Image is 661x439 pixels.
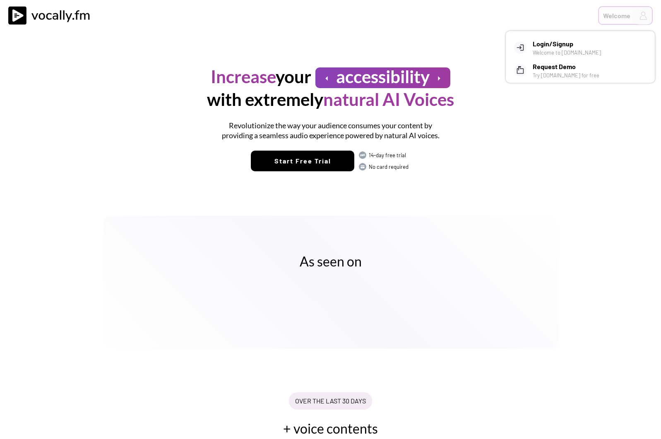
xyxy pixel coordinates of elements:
[323,89,454,110] font: natural AI Voices
[533,49,649,56] div: Welcome to [DOMAIN_NAME]
[452,289,522,318] img: yH5BAEAAAAALAAAAAABAAEAAAIBRAA7
[533,62,649,72] h3: Request Demo
[358,151,367,159] img: FREE.svg
[8,6,95,25] img: vocally%20logo.svg
[130,253,531,270] h2: As seen on
[295,396,366,405] div: OVER THE LAST 30 DAYS
[243,268,313,338] img: yH5BAEAAAAALAAAAAABAAEAAAIBRAA7
[211,66,276,87] font: Increase
[358,163,367,171] img: CARD.svg
[369,151,410,159] div: 14-day free trial
[516,66,524,74] button: markunread_mailbox
[251,151,354,171] button: Start Free Trial
[207,88,454,111] h1: with extremely
[603,11,630,21] div: Welcome
[369,163,410,170] div: No card required
[533,72,649,79] div: Try [DOMAIN_NAME] for free
[139,268,209,338] img: yH5BAEAAAAALAAAAAABAAEAAAIBRAA7
[322,73,332,84] button: arrow_left
[217,121,445,140] h1: Revolutionize the way your audience consumes your content by providing a seamless audio experienc...
[336,65,430,88] h1: accessibility
[434,73,444,84] button: arrow_right
[211,65,311,88] h1: your
[165,420,496,437] h2: + voice contents
[635,7,652,24] img: Profile%20Placeholder.png
[348,268,418,338] img: yH5BAEAAAAALAAAAAABAAEAAAIBRAA7
[533,39,649,49] h3: Login/Signup
[516,43,524,52] button: login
